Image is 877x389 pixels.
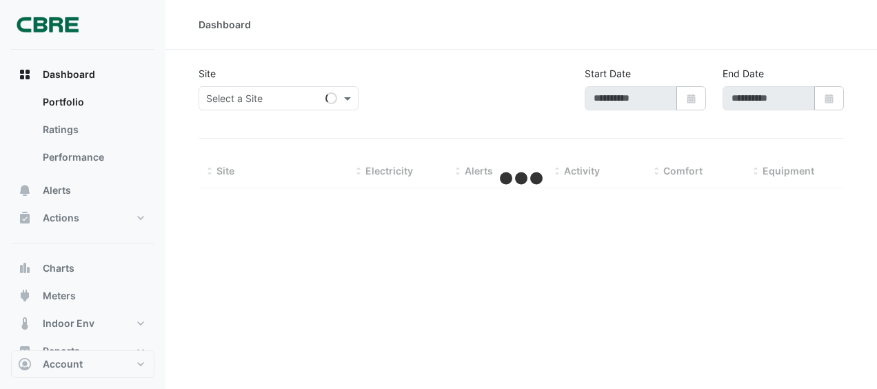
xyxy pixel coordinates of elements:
app-icon: Meters [18,289,32,303]
button: Dashboard [11,61,154,88]
span: Account [43,357,83,371]
a: Ratings [32,116,154,143]
label: End Date [723,66,764,81]
span: Equipment [763,165,814,177]
span: Alerts [465,165,493,177]
span: Actions [43,211,79,225]
img: Company Logo [17,11,79,39]
app-icon: Dashboard [18,68,32,81]
app-icon: Reports [18,344,32,358]
span: Dashboard [43,68,95,81]
button: Meters [11,282,154,310]
a: Performance [32,143,154,171]
div: Dashboard [11,88,154,177]
span: Charts [43,261,74,275]
div: Dashboard [199,17,251,32]
span: Site [216,165,234,177]
span: Meters [43,289,76,303]
app-icon: Alerts [18,183,32,197]
label: Site [199,66,216,81]
button: Reports [11,337,154,365]
label: Start Date [585,66,631,81]
span: Comfort [663,165,703,177]
span: Electricity [365,165,413,177]
button: Alerts [11,177,154,204]
app-icon: Charts [18,261,32,275]
a: Portfolio [32,88,154,116]
app-icon: Actions [18,211,32,225]
button: Account [11,350,154,378]
button: Charts [11,255,154,282]
span: Reports [43,344,80,358]
app-icon: Indoor Env [18,317,32,330]
span: Activity [564,165,600,177]
span: Indoor Env [43,317,94,330]
button: Actions [11,204,154,232]
span: Alerts [43,183,71,197]
button: Indoor Env [11,310,154,337]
